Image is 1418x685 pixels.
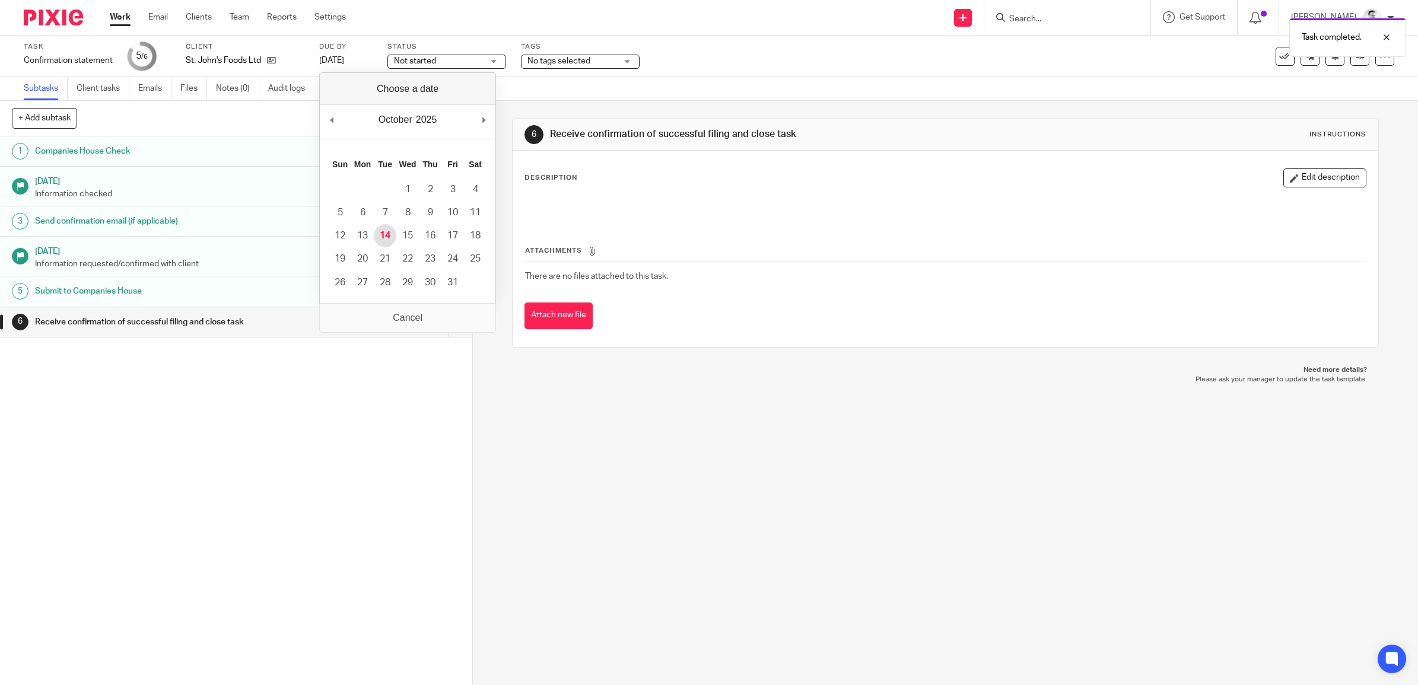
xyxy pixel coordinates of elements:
[12,213,28,230] div: 3
[396,178,419,201] button: 1
[419,224,441,247] button: 16
[351,271,374,294] button: 27
[319,42,373,52] label: Due by
[521,42,640,52] label: Tags
[351,201,374,224] button: 6
[267,11,297,23] a: Reports
[524,375,1367,384] p: Please ask your manager to update the task template.
[550,128,971,141] h1: Receive confirmation of successful filing and close task
[524,125,543,144] div: 6
[186,11,212,23] a: Clients
[464,224,487,247] button: 18
[12,108,77,128] button: + Add subtask
[351,224,374,247] button: 13
[478,111,489,129] button: Next Month
[12,283,28,300] div: 5
[77,77,129,100] a: Client tasks
[396,224,419,247] button: 15
[1302,31,1362,43] p: Task completed.
[186,55,261,66] p: St. John's Foods Ltd
[469,160,482,169] abbr: Saturday
[374,224,396,247] button: 14
[329,247,351,270] button: 19
[441,224,464,247] button: 17
[319,56,344,65] span: [DATE]
[524,365,1367,375] p: Need more details?
[374,247,396,270] button: 21
[396,247,419,270] button: 22
[447,160,458,169] abbr: Friday
[136,49,148,63] div: 5
[35,313,303,331] h1: Receive confirmation of successful filing and close task
[464,178,487,201] button: 4
[414,111,439,129] div: 2025
[186,42,304,52] label: Client
[351,247,374,270] button: 20
[524,302,593,329] button: Attach new file
[35,258,460,270] p: Information requested/confirmed with client
[329,201,351,224] button: 5
[329,271,351,294] button: 26
[377,111,414,129] div: October
[527,57,590,65] span: No tags selected
[314,11,346,23] a: Settings
[24,55,113,66] div: Confirmation statement
[24,77,68,100] a: Subtasks
[441,247,464,270] button: 24
[35,142,303,160] h1: Companies House Check
[35,188,460,200] p: Information checked
[419,271,441,294] button: 30
[374,271,396,294] button: 28
[24,9,83,26] img: Pixie
[141,53,148,60] small: /6
[399,160,417,169] abbr: Wednesday
[419,247,441,270] button: 23
[329,224,351,247] button: 12
[12,143,28,160] div: 1
[441,271,464,294] button: 31
[387,42,506,52] label: Status
[525,272,668,281] span: There are no files attached to this task.
[396,201,419,224] button: 8
[35,173,460,187] h1: [DATE]
[35,212,303,230] h1: Send confirmation email (if applicable)
[268,77,314,100] a: Audit logs
[180,77,207,100] a: Files
[464,201,487,224] button: 11
[110,11,131,23] a: Work
[138,77,171,100] a: Emails
[12,314,28,330] div: 6
[35,243,460,257] h1: [DATE]
[216,77,259,100] a: Notes (0)
[441,201,464,224] button: 10
[1309,130,1366,139] div: Instructions
[24,42,113,52] label: Task
[525,247,582,254] span: Attachments
[378,160,392,169] abbr: Tuesday
[230,11,249,23] a: Team
[524,173,577,183] p: Description
[332,160,348,169] abbr: Sunday
[396,271,419,294] button: 29
[422,160,437,169] abbr: Thursday
[394,57,436,65] span: Not started
[35,282,303,300] h1: Submit to Companies House
[419,178,441,201] button: 2
[374,201,396,224] button: 7
[419,201,441,224] button: 9
[354,160,371,169] abbr: Monday
[148,11,168,23] a: Email
[1283,168,1366,187] button: Edit description
[1362,8,1381,27] img: Dave_2025.jpg
[441,178,464,201] button: 3
[326,111,338,129] button: Previous Month
[464,247,487,270] button: 25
